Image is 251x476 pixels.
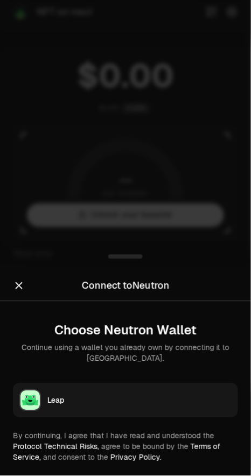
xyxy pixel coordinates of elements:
div: Connect to Neutron [82,278,170,293]
div: Continue using a wallet you already own by connecting it to [GEOGRAPHIC_DATA]. [22,342,229,364]
img: Leap [20,391,40,410]
a: Protocol Technical Risks, [13,442,99,452]
button: LeapLeap [13,383,238,418]
a: Privacy Policy. [110,453,162,463]
button: Close [13,278,25,293]
div: Leap [47,395,232,406]
div: By continuing, I agree that I have read and understood the agree to be bound by the and consent t... [13,431,238,463]
div: Choose Neutron Wallet [22,323,229,338]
